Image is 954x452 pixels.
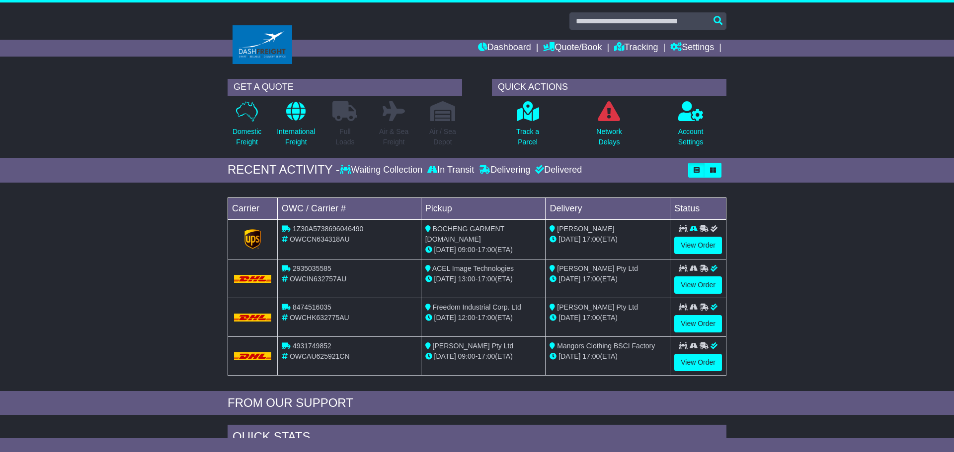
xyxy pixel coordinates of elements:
[557,342,655,350] span: Mangors Clothing BSCI Factory
[558,352,580,360] span: [DATE]
[244,229,261,249] img: GetCarrierServiceLogo
[674,315,722,332] a: View Order
[477,275,495,283] span: 17:00
[582,352,600,360] span: 17:00
[290,235,350,243] span: OWCCN634318AU
[550,351,666,362] div: (ETA)
[674,354,722,371] a: View Order
[293,264,331,272] span: 2935035585
[425,225,504,243] span: BOCHENG GARMENT [DOMAIN_NAME]
[421,197,546,219] td: Pickup
[558,235,580,243] span: [DATE]
[582,275,600,283] span: 17:00
[433,303,521,311] span: Freedom Industrial Corp. Ltd
[674,276,722,294] a: View Order
[670,40,714,57] a: Settings
[477,165,533,176] div: Delivering
[533,165,582,176] div: Delivered
[458,246,476,254] span: 09:00
[558,314,580,322] span: [DATE]
[228,396,726,410] div: FROM OUR SUPPORT
[596,101,622,153] a: NetworkDelays
[432,264,514,272] span: ACEL Image Technologies
[516,127,539,147] p: Track a Parcel
[478,40,531,57] a: Dashboard
[614,40,658,57] a: Tracking
[276,101,316,153] a: InternationalFreight
[429,127,456,147] p: Air / Sea Depot
[434,352,456,360] span: [DATE]
[290,275,346,283] span: OWCIN632757AU
[425,274,542,284] div: - (ETA)
[546,197,670,219] td: Delivery
[425,165,477,176] div: In Transit
[516,101,540,153] a: Track aParcel
[582,235,600,243] span: 17:00
[234,352,271,360] img: DHL.png
[596,127,622,147] p: Network Delays
[434,275,456,283] span: [DATE]
[293,225,363,233] span: 1Z30A5738696046490
[332,127,357,147] p: Full Loads
[425,245,542,255] div: - (ETA)
[340,165,425,176] div: Waiting Collection
[477,352,495,360] span: 17:00
[458,314,476,322] span: 12:00
[674,237,722,254] a: View Order
[550,274,666,284] div: (ETA)
[678,101,704,153] a: AccountSettings
[278,197,421,219] td: OWC / Carrier #
[433,342,514,350] span: [PERSON_NAME] Pty Ltd
[228,79,462,96] div: GET A QUOTE
[293,303,331,311] span: 8474516035
[492,79,726,96] div: QUICK ACTIONS
[550,313,666,323] div: (ETA)
[458,352,476,360] span: 09:00
[558,275,580,283] span: [DATE]
[277,127,315,147] p: International Freight
[425,351,542,362] div: - (ETA)
[233,127,261,147] p: Domestic Freight
[379,127,408,147] p: Air & Sea Freight
[228,163,340,177] div: RECENT ACTIVITY -
[557,303,638,311] span: [PERSON_NAME] Pty Ltd
[477,314,495,322] span: 17:00
[228,425,726,452] div: Quick Stats
[234,314,271,322] img: DHL.png
[234,275,271,283] img: DHL.png
[232,101,262,153] a: DomesticFreight
[678,127,704,147] p: Account Settings
[425,313,542,323] div: - (ETA)
[670,197,726,219] td: Status
[290,352,350,360] span: OWCAU625921CN
[550,234,666,245] div: (ETA)
[434,246,456,254] span: [DATE]
[290,314,349,322] span: OWCHK632775AU
[543,40,602,57] a: Quote/Book
[557,264,638,272] span: [PERSON_NAME] Pty Ltd
[582,314,600,322] span: 17:00
[434,314,456,322] span: [DATE]
[228,197,278,219] td: Carrier
[557,225,614,233] span: [PERSON_NAME]
[293,342,331,350] span: 4931749852
[477,246,495,254] span: 17:00
[458,275,476,283] span: 13:00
